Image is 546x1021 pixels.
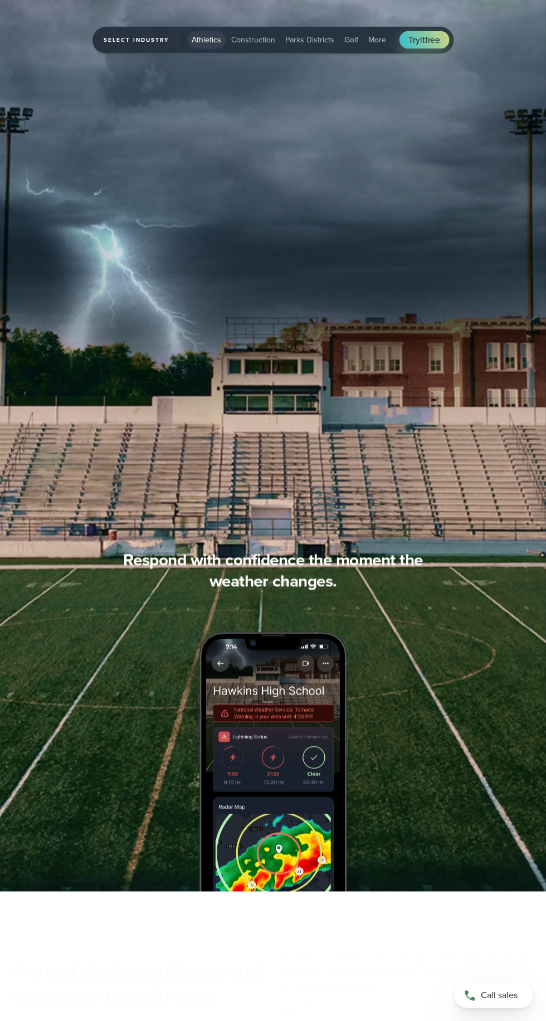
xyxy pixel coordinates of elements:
[187,31,226,49] button: Athletics
[420,33,425,46] span: it
[481,989,518,1002] span: Call sales
[340,31,363,49] button: Golf
[368,35,386,46] span: More
[364,31,391,49] button: More
[285,35,334,46] span: Parks Districts
[102,549,443,591] h3: Respond with confidence the moment the weather changes.
[408,33,440,47] span: Try free
[399,31,449,49] a: Tryitfree
[104,33,178,47] span: Select Industry
[227,31,280,49] button: Construction
[192,35,221,46] span: Athletics
[281,31,339,49] button: Parks Districts
[455,983,533,1008] a: Call sales
[344,35,358,46] span: Golf
[231,35,275,46] span: Construction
